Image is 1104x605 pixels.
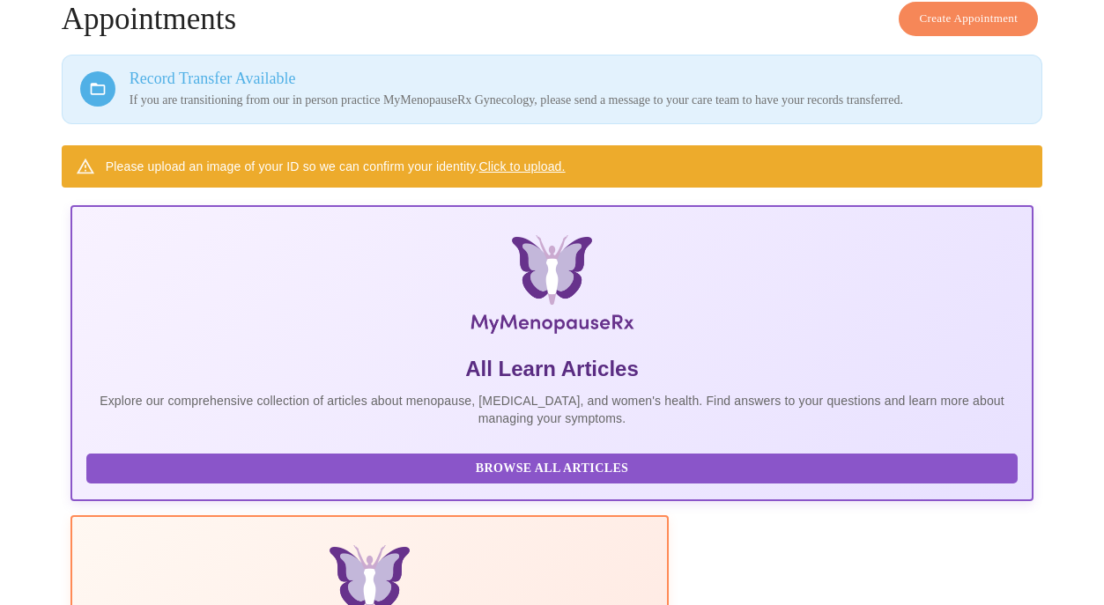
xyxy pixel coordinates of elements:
[231,235,873,341] img: MyMenopauseRx Logo
[130,70,1024,88] h3: Record Transfer Available
[478,159,565,173] a: Click to upload.
[86,392,1018,427] p: Explore our comprehensive collection of articles about menopause, [MEDICAL_DATA], and women's hea...
[86,460,1022,475] a: Browse All Articles
[86,355,1018,383] h5: All Learn Articles
[899,2,1038,36] button: Create Appointment
[130,92,1024,109] p: If you are transitioning from our in person practice MyMenopauseRx Gynecology, please send a mess...
[106,151,566,182] div: Please upload an image of your ID so we can confirm your identity.
[86,454,1018,484] button: Browse All Articles
[104,458,1000,480] span: Browse All Articles
[919,9,1018,29] span: Create Appointment
[62,2,1042,37] h4: Appointments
